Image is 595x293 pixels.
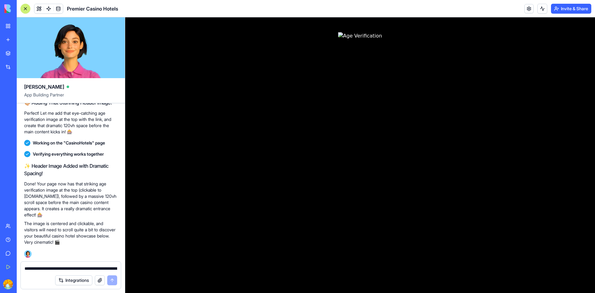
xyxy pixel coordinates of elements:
p: The image is centered and clickable, and visitors will need to scroll quite a bit to discover you... [24,220,117,245]
p: Perfect! Let me add that eye-catching age verification image at the top with the link, and create... [24,110,117,135]
span: [PERSON_NAME] [24,83,64,91]
button: Integrations [55,275,92,285]
span: Premier Casino Hotels [67,5,118,12]
img: logo [4,4,43,13]
img: ACg8ocL8Mzv7w06ZC0xtHeiNa4jba3vaVY3Xe74CVgM3bPzMeDwpLvU=s96-c [3,279,13,289]
h2: ✨ Header Image Added with Dramatic Spacing! [24,162,117,177]
span: Working on the "CasinoHotels" page [33,140,105,146]
span: App Building Partner [24,92,117,103]
button: Invite & Share [551,4,591,14]
img: Ella_00000_wcx2te.png [24,250,32,258]
img: Age Verification [213,15,257,22]
p: Done! Your page now has that striking age verification image at the top (clickable to [DOMAIN_NAM... [24,181,117,218]
span: Verifying everything works together [33,151,104,157]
